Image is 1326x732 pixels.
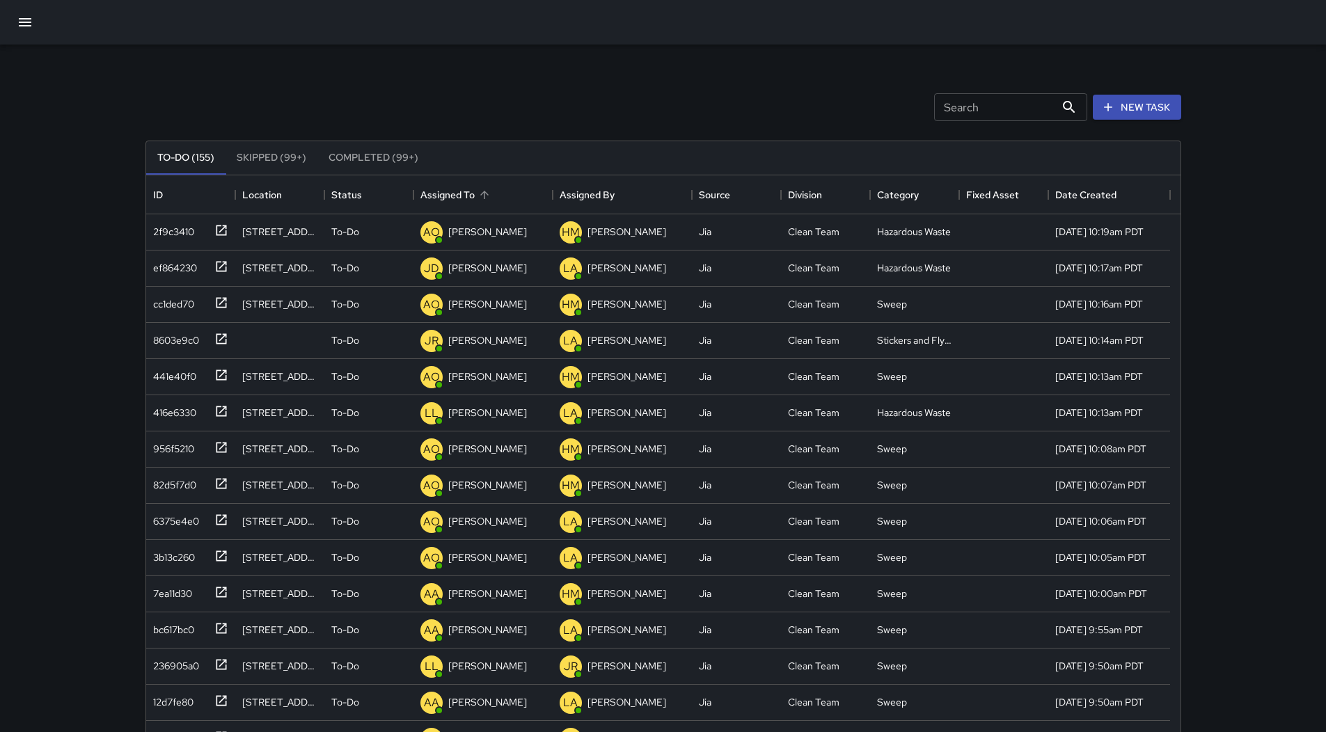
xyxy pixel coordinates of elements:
[562,441,580,458] p: HM
[425,658,439,675] p: LL
[562,296,580,313] p: HM
[788,369,839,383] div: Clean Team
[424,260,439,277] p: JD
[1055,695,1144,709] div: 8/28/2025, 9:50am PDT
[563,260,578,277] p: LA
[870,175,959,214] div: Category
[966,175,1019,214] div: Fixed Asset
[242,225,317,239] div: 333 Franklin Street
[242,297,317,311] div: 364 Hayes Street
[699,175,730,214] div: Source
[877,333,952,347] div: Stickers and Flyers
[563,550,578,566] p: LA
[563,622,578,639] p: LA
[1055,297,1143,311] div: 8/28/2025, 10:16am PDT
[331,225,359,239] p: To-Do
[331,261,359,275] p: To-Do
[148,690,194,709] div: 12d7fe80
[788,442,839,456] div: Clean Team
[877,623,907,637] div: Sweep
[587,514,666,528] p: [PERSON_NAME]
[423,550,440,566] p: AO
[448,587,527,600] p: [PERSON_NAME]
[448,623,527,637] p: [PERSON_NAME]
[587,369,666,383] p: [PERSON_NAME]
[587,695,666,709] p: [PERSON_NAME]
[148,328,199,347] div: 8603e9c0
[448,333,527,347] p: [PERSON_NAME]
[448,550,527,564] p: [PERSON_NAME]
[448,369,527,383] p: [PERSON_NAME]
[317,141,429,175] button: Completed (99+)
[148,581,192,600] div: 7ea11d30
[420,175,475,214] div: Assigned To
[425,405,439,422] p: LL
[331,623,359,637] p: To-Do
[587,659,666,673] p: [PERSON_NAME]
[788,333,839,347] div: Clean Team
[424,586,439,603] p: AA
[699,261,711,275] div: Jia
[448,478,527,492] p: [PERSON_NAME]
[699,442,711,456] div: Jia
[699,369,711,383] div: Jia
[226,141,317,175] button: Skipped (99+)
[148,436,194,456] div: 956f5210
[331,478,359,492] p: To-Do
[331,587,359,600] p: To-Do
[699,297,711,311] div: Jia
[788,225,839,239] div: Clean Team
[242,369,317,383] div: 429 Gough Street
[331,175,362,214] div: Status
[148,219,194,239] div: 2f9c3410
[1055,623,1143,637] div: 8/28/2025, 9:55am PDT
[587,261,666,275] p: [PERSON_NAME]
[699,225,711,239] div: Jia
[788,297,839,311] div: Clean Team
[877,478,907,492] div: Sweep
[788,587,839,600] div: Clean Team
[242,442,317,456] div: 300 Grove Street
[587,442,666,456] p: [PERSON_NAME]
[1055,587,1147,600] div: 8/28/2025, 10:00am PDT
[1055,261,1143,275] div: 8/28/2025, 10:17am PDT
[564,658,578,675] p: JR
[148,617,194,637] div: bc617bc0
[587,406,666,420] p: [PERSON_NAME]
[1055,175,1116,214] div: Date Created
[331,406,359,420] p: To-Do
[148,255,197,275] div: ef864230
[148,545,195,564] div: 3b13c260
[235,175,324,214] div: Location
[587,225,666,239] p: [PERSON_NAME]
[448,695,527,709] p: [PERSON_NAME]
[959,175,1048,214] div: Fixed Asset
[1055,442,1146,456] div: 8/28/2025, 10:08am PDT
[423,514,440,530] p: AO
[699,659,711,673] div: Jia
[448,514,527,528] p: [PERSON_NAME]
[788,695,839,709] div: Clean Team
[1093,95,1181,120] button: New Task
[563,694,578,711] p: LA
[699,478,711,492] div: Jia
[242,175,282,214] div: Location
[877,514,907,528] div: Sweep
[788,406,839,420] div: Clean Team
[423,477,440,494] p: AO
[424,622,439,639] p: AA
[448,261,527,275] p: [PERSON_NAME]
[587,333,666,347] p: [PERSON_NAME]
[877,175,919,214] div: Category
[148,400,196,420] div: 416e6330
[699,623,711,637] div: Jia
[448,659,527,673] p: [PERSON_NAME]
[331,514,359,528] p: To-Do
[242,406,317,420] div: 171 Grove Street
[877,550,907,564] div: Sweep
[1048,175,1170,214] div: Date Created
[877,406,951,420] div: Hazardous Waste
[877,261,951,275] div: Hazardous Waste
[788,659,839,673] div: Clean Team
[553,175,692,214] div: Assigned By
